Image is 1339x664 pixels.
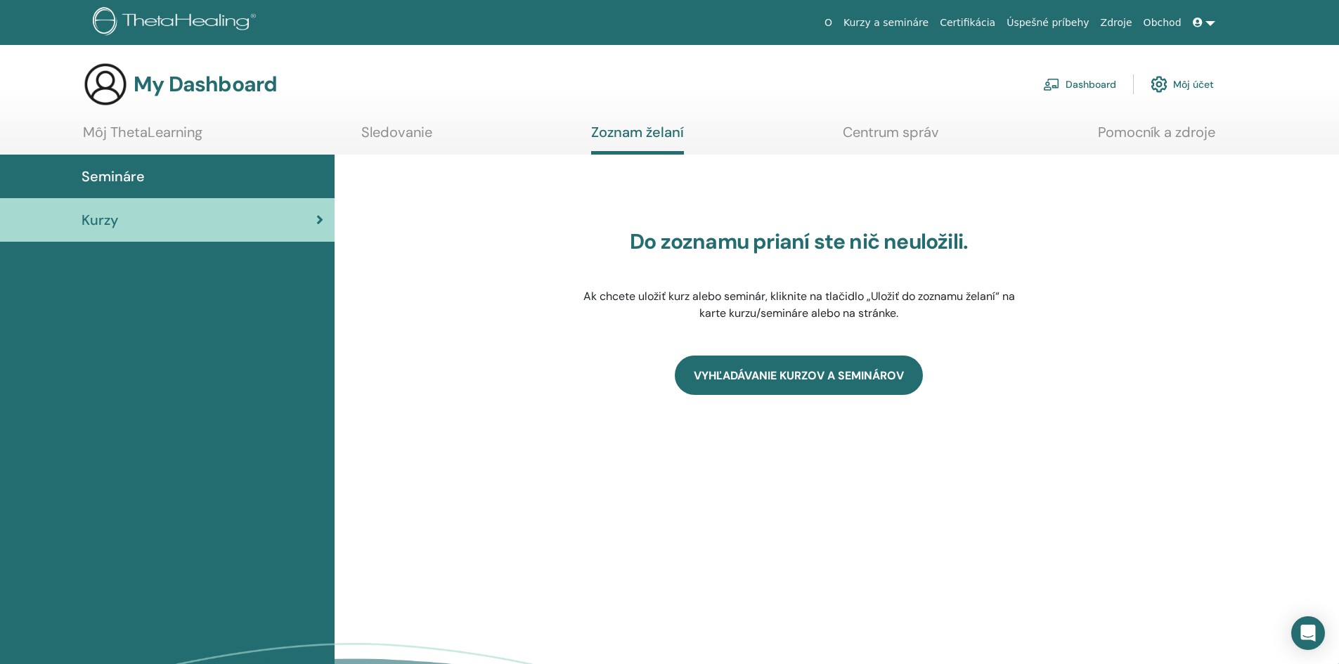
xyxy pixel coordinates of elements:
img: logo.png [93,7,261,39]
a: Zdroje [1095,10,1138,36]
a: Zoznam želaní [591,124,684,155]
a: VYHĽADÁVANIE KURZOV A SEMINÁROV [675,356,923,395]
a: Pomocník a zdroje [1098,124,1215,151]
a: Kurzy a semináre [838,10,934,36]
img: cog.svg [1151,72,1167,96]
a: Môj ThetaLearning [83,124,202,151]
img: chalkboard-teacher.svg [1043,78,1060,91]
h3: Do zoznamu prianí ste nič neuložili. [578,229,1021,254]
a: Môj účet [1151,69,1214,100]
a: Úspešné príbehy [1001,10,1094,36]
a: Certifikácia [934,10,1001,36]
span: Semináre [82,166,145,187]
p: Ak chcete uložiť kurz alebo seminár, kliknite na tlačidlo „Uložiť do zoznamu želaní“ na karte kur... [578,288,1021,322]
a: O [819,10,838,36]
span: Kurzy [82,209,118,230]
a: Centrum správ [843,124,939,151]
h3: My Dashboard [134,72,277,97]
a: Dashboard [1043,69,1116,100]
a: Obchod [1138,10,1187,36]
img: generic-user-icon.jpg [83,62,128,107]
a: Sledovanie [361,124,432,151]
div: Open Intercom Messenger [1291,616,1325,650]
